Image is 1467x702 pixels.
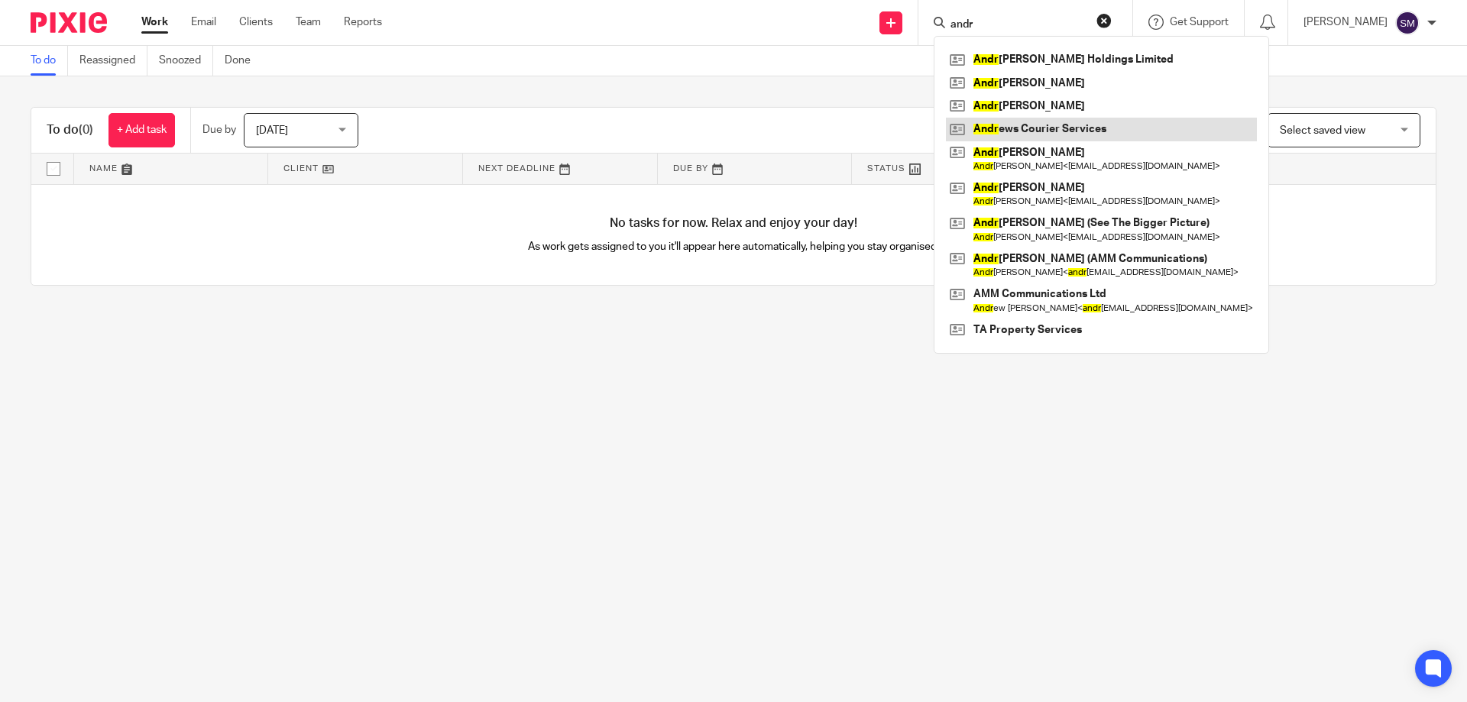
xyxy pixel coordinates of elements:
a: Clients [239,15,273,30]
a: Reports [344,15,382,30]
a: Reassigned [79,46,147,76]
a: To do [31,46,68,76]
a: Work [141,15,168,30]
p: [PERSON_NAME] [1303,15,1388,30]
a: Email [191,15,216,30]
p: As work gets assigned to you it'll appear here automatically, helping you stay organised. [383,239,1085,254]
a: Done [225,46,262,76]
img: Pixie [31,12,107,33]
span: Select saved view [1280,125,1365,136]
a: Snoozed [159,46,213,76]
h4: No tasks for now. Relax and enjoy your day! [31,215,1436,231]
h1: To do [47,122,93,138]
input: Search [949,18,1086,32]
p: Due by [202,122,236,137]
a: + Add task [108,113,175,147]
span: (0) [79,124,93,136]
button: Clear [1096,13,1112,28]
img: svg%3E [1395,11,1420,35]
span: [DATE] [256,125,288,136]
a: Team [296,15,321,30]
span: Get Support [1170,17,1229,27]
